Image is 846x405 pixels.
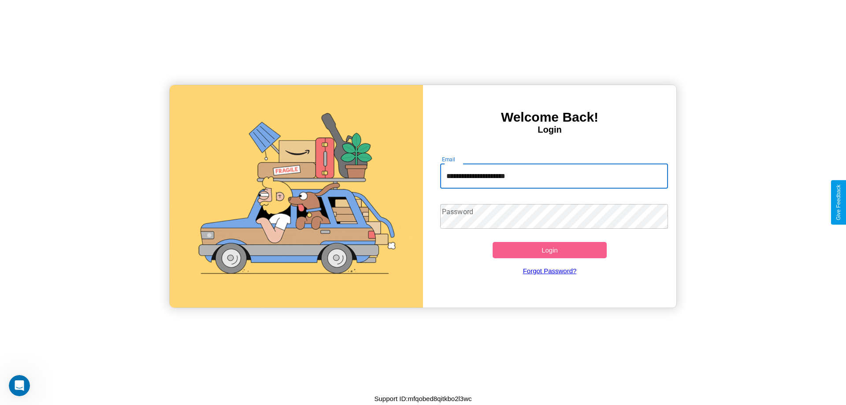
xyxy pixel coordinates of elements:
[375,393,472,405] p: Support ID: mfqobed8qitkbo2l3wc
[442,156,456,163] label: Email
[835,185,842,220] div: Give Feedback
[170,85,423,308] img: gif
[423,125,676,135] h4: Login
[436,258,664,283] a: Forgot Password?
[423,110,676,125] h3: Welcome Back!
[9,375,30,396] iframe: Intercom live chat
[493,242,607,258] button: Login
